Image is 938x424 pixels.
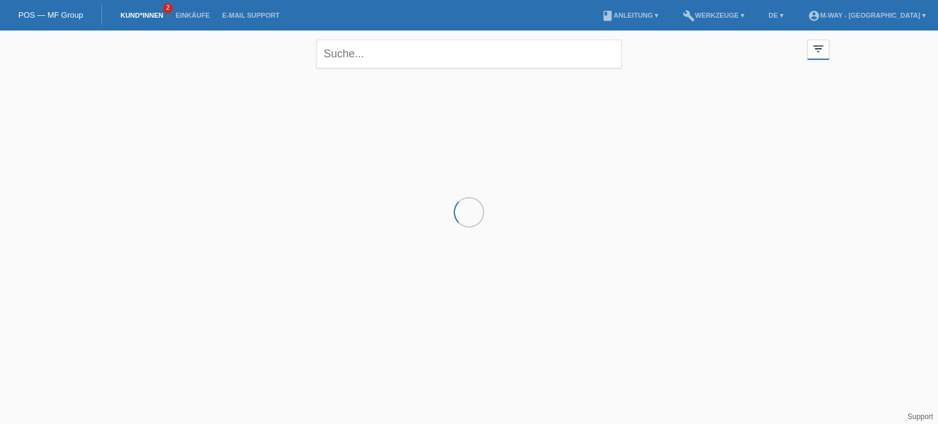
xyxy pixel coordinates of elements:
i: filter_list [812,42,825,56]
i: book [602,10,614,22]
a: POS — MF Group [18,10,83,20]
a: Support [907,412,933,421]
span: 2 [163,3,173,13]
input: Suche... [316,40,622,68]
a: Kund*innen [114,12,169,19]
a: bookAnleitung ▾ [595,12,664,19]
a: Einkäufe [169,12,216,19]
a: DE ▾ [763,12,790,19]
i: build [683,10,695,22]
a: E-Mail Support [216,12,286,19]
a: account_circlem-way - [GEOGRAPHIC_DATA] ▾ [802,12,932,19]
i: account_circle [808,10,820,22]
a: buildWerkzeuge ▾ [677,12,751,19]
